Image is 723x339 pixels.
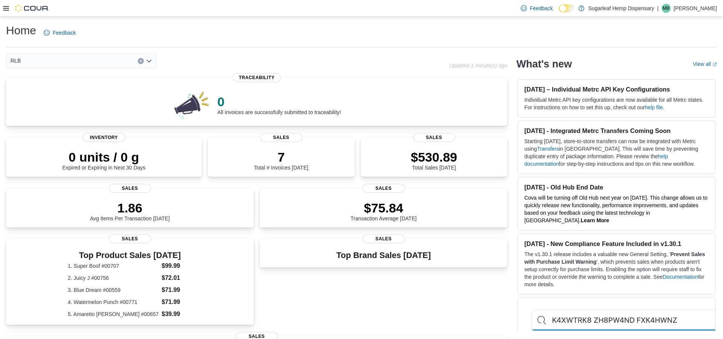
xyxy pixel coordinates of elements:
p: | [657,4,659,13]
dd: $39.99 [162,310,192,319]
h2: What's new [516,58,572,70]
span: Traceability [233,73,281,82]
p: Updated 1 minute(s) ago [449,63,507,69]
span: Inventory [83,133,125,142]
p: Individual Metrc API key configurations are now available for all Metrc states. For instructions ... [524,96,709,111]
span: Sales [260,133,302,142]
p: [PERSON_NAME] [674,4,717,13]
p: 7 [254,150,308,165]
dd: $71.99 [162,298,192,307]
p: 0 [217,94,341,109]
span: Sales [413,133,455,142]
a: View allExternal link [693,61,717,67]
p: Sugarleaf Hemp Dispensary [588,4,654,13]
span: Sales [363,184,405,193]
span: Cova will be turning off Old Hub next year on [DATE]. This change allows us to quickly release ne... [524,195,707,223]
svg: External link [712,62,717,67]
dd: $99.99 [162,261,192,270]
span: Dark Mode [559,12,559,13]
h3: [DATE] – Individual Metrc API Key Configurations [524,86,709,93]
span: MB [663,4,670,13]
p: $75.84 [351,200,417,215]
h3: [DATE] - Integrated Metrc Transfers Coming Soon [524,127,709,134]
div: Missy Ball [662,4,671,13]
div: All invoices are successfully submitted to traceability! [217,94,341,115]
h3: Top Product Sales [DATE] [68,251,192,260]
dt: 3. Blue Dream #00559 [68,286,159,294]
span: RLB [11,56,21,65]
div: Total # Invoices [DATE] [254,150,308,171]
a: help file [645,104,663,110]
h3: [DATE] - New Compliance Feature Included in v1.30.1 [524,240,709,247]
a: Learn More [581,217,609,223]
div: Avg Items Per Transaction [DATE] [90,200,170,221]
img: Cova [15,5,49,12]
img: 0 [172,90,212,120]
span: Sales [109,184,151,193]
span: Feedback [530,5,553,12]
p: The v1.30.1 release includes a valuable new General Setting, ' ', which prevents sales when produ... [524,250,709,288]
dt: 4. Watermelon Punch #00771 [68,298,159,306]
button: Open list of options [146,58,152,64]
p: $530.89 [411,150,457,165]
dd: $72.01 [162,273,192,282]
dt: 1. Super Boof #00707 [68,262,159,270]
a: Transfers [537,146,559,152]
dt: 2. Juicy J #00756 [68,274,159,282]
button: Clear input [138,58,144,64]
span: Sales [363,234,405,243]
input: Dark Mode [559,5,575,12]
a: Documentation [663,274,698,280]
p: 1.86 [90,200,170,215]
div: Expired or Expiring in Next 30 Days [62,150,145,171]
p: 0 units / 0 g [62,150,145,165]
a: Feedback [41,25,79,40]
span: Sales [109,234,151,243]
h3: Top Brand Sales [DATE] [336,251,431,260]
h3: [DATE] - Old Hub End Date [524,183,709,191]
span: Feedback [53,29,76,37]
dt: 5. Amaretto [PERSON_NAME] #00657 [68,310,159,318]
a: Feedback [518,1,556,16]
h1: Home [6,23,36,38]
dd: $71.99 [162,286,192,295]
div: Total Sales [DATE] [411,150,457,171]
p: Starting [DATE], store-to-store transfers can now be integrated with Metrc using in [GEOGRAPHIC_D... [524,137,709,168]
a: help documentation [524,153,668,167]
div: Transaction Average [DATE] [351,200,417,221]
